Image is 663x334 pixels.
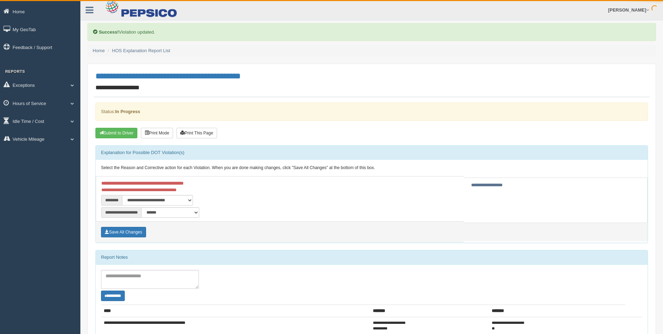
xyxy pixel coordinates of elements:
button: Change Filter Options [101,291,125,301]
button: Print Mode [141,128,173,138]
a: HOS Explanation Report List [112,48,170,53]
div: Explanation for Possible DOT Violation(s) [96,146,648,160]
button: Print This Page [176,128,217,138]
a: Home [93,48,105,53]
div: Violation updated. [87,23,656,41]
button: Submit To Driver [95,128,137,138]
div: Select the Reason and Corrective action for each Violation. When you are done making changes, cli... [96,160,648,176]
div: Status: [95,103,648,120]
strong: In Progress [115,109,140,114]
b: Success! [99,29,119,35]
div: Report Notes [96,250,648,264]
button: Save [101,227,146,237]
